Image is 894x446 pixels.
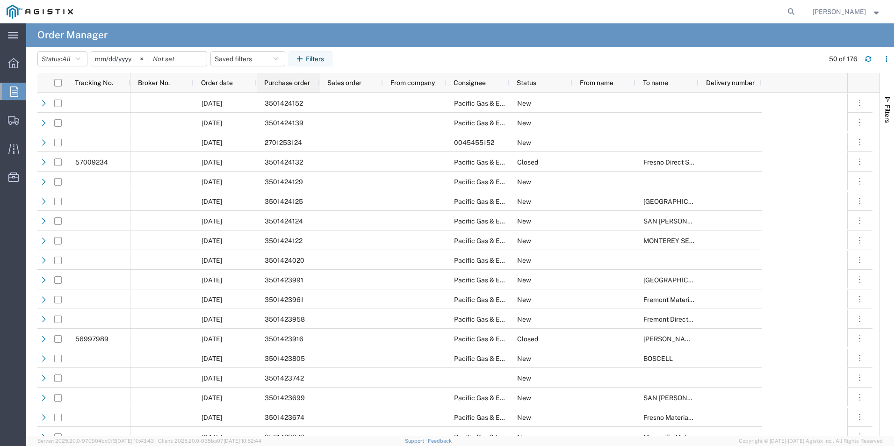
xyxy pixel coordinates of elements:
span: Server: 2025.20.0-970904bc0f3 [37,438,154,444]
span: 10/02/2025 [202,217,222,225]
span: New [517,119,531,127]
span: Consignee [454,79,486,86]
span: Pacific Gas & Electric Company [454,394,549,402]
a: Feedback [428,438,452,444]
span: 3501424129 [265,178,303,186]
span: To name [643,79,668,86]
span: Order date [201,79,233,86]
span: TIMOTHY SANDOVAL [813,7,866,17]
span: Copyright © [DATE]-[DATE] Agistix Inc., All Rights Reserved [739,437,883,445]
span: Pacific Gas & Electric Company [454,335,549,343]
span: Marysville Materials Receiving [643,433,734,441]
span: New [517,394,531,402]
span: Pacific Gas & Electric Company [454,257,549,264]
span: 09/30/2025 [202,394,222,402]
span: 09/30/2025 [202,355,222,362]
span: All [62,55,71,63]
span: Pacific Gas & Electric Company [454,158,549,166]
span: New [517,316,531,323]
span: Fremont Materials Receiving [643,296,729,303]
span: Fremont Direct Ship [643,316,703,323]
span: From name [580,79,613,86]
span: 3501424152 [265,100,303,107]
span: MONTEREY SERVICE CENTER [643,237,736,245]
span: Status [517,79,536,86]
span: 10/02/2025 [202,178,222,186]
span: 09/30/2025 [202,414,222,421]
span: Pacific Gas & Electric Company [454,119,549,127]
span: 3501424125 [265,198,303,205]
span: Pacific Gas & Electric Company [454,100,549,107]
span: 3501423742 [265,374,304,382]
span: 3501423805 [265,355,305,362]
span: Fresno Materials Receiving [643,414,724,421]
span: Pacific Gas & Electric Company [454,433,549,441]
span: Pacific Gas & Electric Company [454,296,549,303]
span: 10/01/2025 [202,296,222,303]
span: BOSCELL [643,355,673,362]
span: Filters [884,105,891,123]
span: 09/30/2025 [202,433,222,441]
span: 10/02/2025 [202,158,222,166]
h4: Order Manager [37,23,108,47]
span: Closed [517,335,538,343]
span: 3501424139 [265,119,303,127]
input: Not set [149,52,207,66]
span: 3501423961 [265,296,303,303]
span: Closed [517,158,538,166]
span: [DATE] 10:52:44 [223,438,261,444]
span: From company [390,79,435,86]
span: Delivery number [706,79,755,86]
span: San Carlos Service Center [643,198,764,205]
span: New [517,198,531,205]
span: 3501423991 [265,276,303,284]
span: 10/02/2025 [202,119,222,127]
span: 10/01/2025 [202,276,222,284]
button: Filters [288,51,332,66]
span: Purchase order [264,79,310,86]
span: New [517,433,531,441]
span: 3501423673 [265,433,304,441]
span: 3501423916 [265,335,303,343]
span: 3501424020 [265,257,304,264]
span: 10/01/2025 [202,335,222,343]
span: 0045455152 [454,139,494,146]
span: 10/02/2025 [202,198,222,205]
button: [PERSON_NAME] [812,6,881,17]
span: New [517,374,531,382]
span: Fresno Direct Ship [643,158,698,166]
span: 3501424132 [265,158,303,166]
span: 57009234 [75,158,108,166]
span: Sales order [327,79,361,86]
span: Tracking No. [75,79,113,86]
span: SAN CARLOS [643,394,712,402]
span: New [517,276,531,284]
span: Pacific Gas & Electric Company [454,178,549,186]
span: 3501424122 [265,237,303,245]
span: SAN LUIS OBISPO SVC CTR [643,217,766,225]
span: Pacific Gas & Electric Company [454,276,549,284]
span: New [517,257,531,264]
a: Support [405,438,428,444]
span: [DATE] 10:43:43 [116,438,154,444]
span: Pacific Gas & Electric Company [454,355,549,362]
span: 3501423674 [265,414,304,421]
span: Broker No. [138,79,170,86]
span: Pacific Gas & Electric Company [454,316,549,323]
span: 56997989 [75,335,108,343]
span: Pacific Gas & Electric Company [454,414,549,421]
span: 10/01/2025 [202,316,222,323]
span: 3501423699 [265,394,305,402]
span: 3501424124 [265,217,303,225]
span: 10/02/2025 [202,139,222,146]
span: 2701253124 [265,139,302,146]
div: 50 of 176 [829,54,858,64]
button: Status:All [37,51,87,66]
span: OAKLAND [643,276,710,284]
span: Client: 2025.20.0-035ba07 [158,438,261,444]
span: 3501423958 [265,316,305,323]
button: Saved filters [210,51,285,66]
img: logo [7,5,73,19]
span: New [517,217,531,225]
span: Pacific Gas & Electric Company [454,237,549,245]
